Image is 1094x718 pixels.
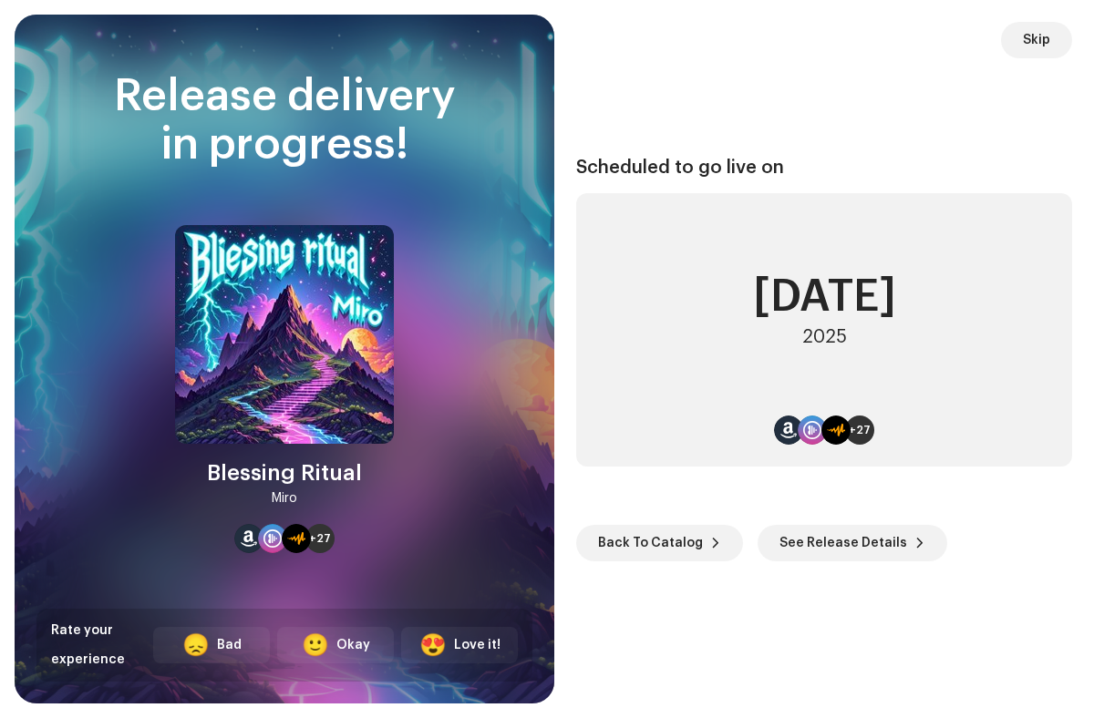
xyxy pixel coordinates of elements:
[802,326,847,348] div: 2025
[272,487,297,509] div: Miro
[1001,22,1072,58] button: Skip
[849,423,871,437] span: +27
[51,624,125,666] span: Rate your experience
[779,525,907,561] span: See Release Details
[175,225,394,444] img: 310e5247-8112-49c0-b541-8db7962323f6
[598,525,703,561] span: Back To Catalog
[182,634,210,656] div: 😞
[576,157,1072,179] div: Scheduled to go live on
[1023,22,1050,58] span: Skip
[419,634,447,656] div: 😍
[454,636,501,655] div: Love it!
[309,531,331,546] span: +27
[302,634,329,656] div: 🙂
[336,636,370,655] div: Okay
[753,275,896,319] div: [DATE]
[217,636,242,655] div: Bad
[758,525,947,561] button: See Release Details
[576,525,743,561] button: Back To Catalog
[207,458,362,487] div: Blessing Ritual
[36,73,532,169] div: Release delivery in progress!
